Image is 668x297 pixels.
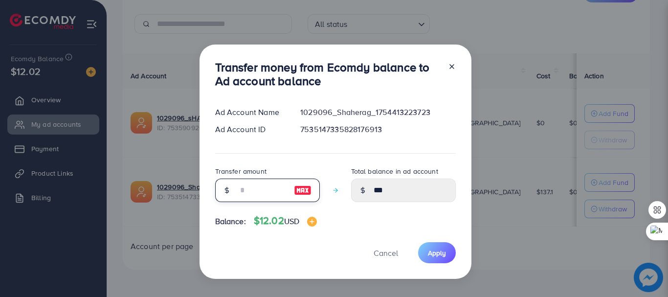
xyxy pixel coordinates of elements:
[215,166,267,176] label: Transfer amount
[351,166,438,176] label: Total balance in ad account
[428,248,446,258] span: Apply
[284,216,299,227] span: USD
[292,124,463,135] div: 7535147335828176913
[307,217,317,227] img: image
[374,248,398,258] span: Cancel
[254,215,317,227] h4: $12.02
[418,242,456,263] button: Apply
[361,242,410,263] button: Cancel
[215,60,440,89] h3: Transfer money from Ecomdy balance to Ad account balance
[294,184,312,196] img: image
[207,124,293,135] div: Ad Account ID
[292,107,463,118] div: 1029096_Shaherag_1754413223723
[207,107,293,118] div: Ad Account Name
[215,216,246,227] span: Balance:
